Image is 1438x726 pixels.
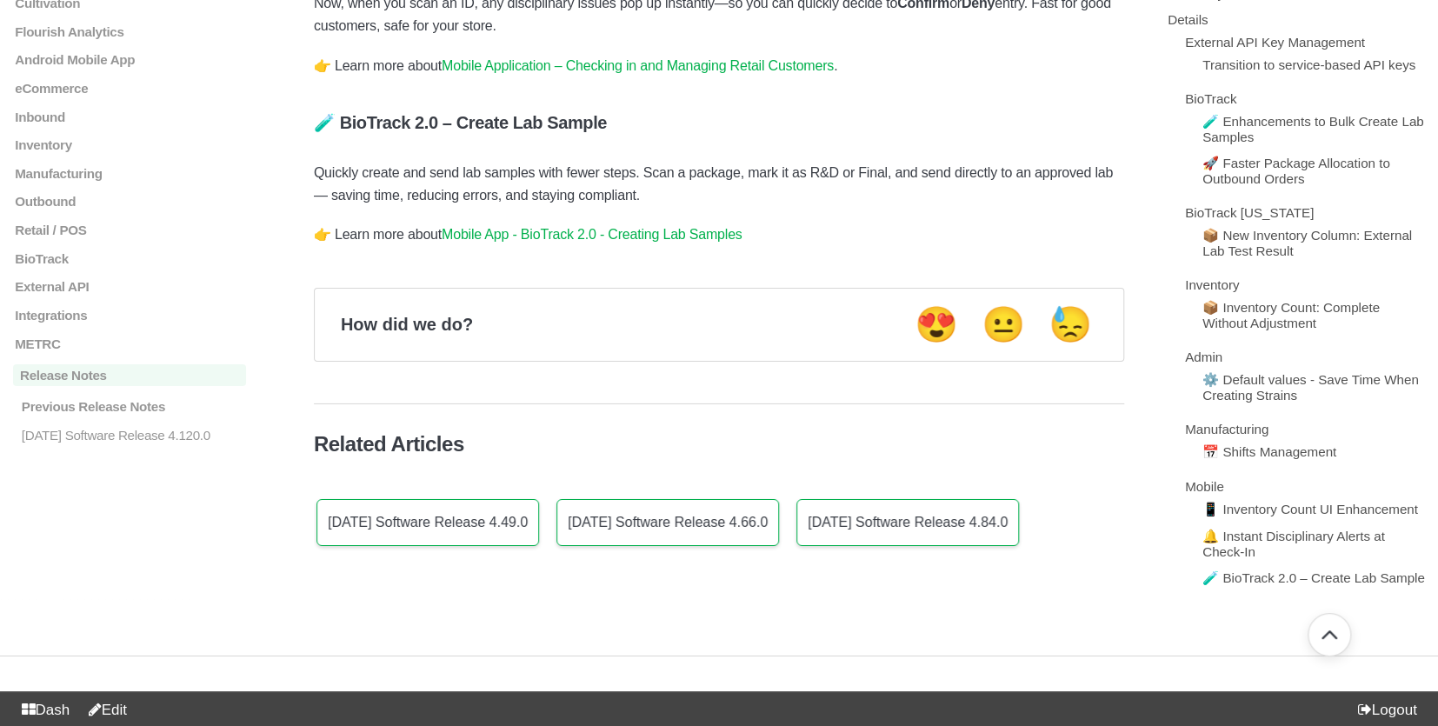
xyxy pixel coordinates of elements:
a: [DATE] Software Release 4.84.0 [796,499,1019,546]
a: Flourish Analytics [13,23,246,38]
a: Retail / POS [13,223,246,237]
a: Inventory [13,137,246,152]
a: Manufacturing [13,165,246,180]
a: eCommerce [13,81,246,96]
p: [DATE] Software Release 4.120.0 [20,428,246,443]
h4: Related Articles [314,432,1124,456]
a: METRC [13,336,246,350]
a: Mobile Application – Checking in and Managing Retail Customers [442,58,834,73]
p: 👉 Learn more about . [314,55,1124,77]
a: External API Key Management [1185,36,1365,50]
a: 🔔 Instant Disciplinary Alerts at Check-In [1202,530,1385,560]
a: Inbound [13,109,246,123]
a: Android Mobile App [13,52,246,67]
a: Release Notes [13,364,246,386]
button: Negative feedback button [1043,303,1097,346]
a: Dash [14,702,70,718]
a: 🧪 Enhancements to Bulk Create Lab Samples [1202,115,1424,145]
a: Outbound [13,194,246,209]
a: [DATE] Software Release 4.120.0 [13,428,246,443]
p: [DATE] Software Release 4.66.0 [568,515,768,530]
a: 🧪 BioTrack 2.0 – Create Lab Sample [1202,571,1425,586]
a: [DATE] Software Release 4.49.0 [316,499,539,546]
a: 📅 Shifts Management [1202,445,1336,460]
a: BioTrack [US_STATE] [1185,206,1314,221]
a: Mobile [1185,480,1224,495]
a: 🚀 Faster Package Allocation to Outbound Orders [1202,157,1390,187]
p: How did we do? [341,315,473,335]
a: Previous Release Notes [13,399,246,414]
a: Edit [81,702,127,718]
a: Details [1168,13,1208,28]
p: 👉 Learn more about [314,223,1124,246]
p: Quickly create and send lab samples with fewer steps. Scan a package, mark it as R&D or Final, an... [314,162,1124,207]
a: BioTrack [13,250,246,265]
a: ⚙️ Default values - Save Time When Creating Strains [1202,373,1419,403]
a: [DATE] Software Release 4.66.0 [556,499,779,546]
a: 📱 Inventory Count UI Enhancement [1202,503,1418,517]
a: Integrations [13,308,246,323]
a: External API [13,279,246,294]
button: Go back to top of document [1308,613,1351,656]
a: Mobile App - BioTrack 2.0 - Creating Lab Samples [442,227,742,242]
p: Previous Release Notes [20,399,246,414]
a: BioTrack [1185,92,1236,107]
a: Inventory [1185,278,1239,293]
button: Neutral feedback button [976,303,1030,346]
a: Transition to service-based API keys [1202,58,1415,73]
a: 📦 New Inventory Column: External Lab Test Result [1202,229,1412,259]
a: Admin [1185,350,1222,365]
p: [DATE] Software Release 4.49.0 [328,515,528,530]
button: Positive feedback button [909,303,963,346]
a: Manufacturing [1185,423,1268,437]
h5: 🧪 BioTrack 2.0 – Create Lab Sample [314,112,1124,133]
a: 📦 Inventory Count: Complete Without Adjustment [1202,301,1380,331]
p: [DATE] Software Release 4.84.0 [808,515,1008,530]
